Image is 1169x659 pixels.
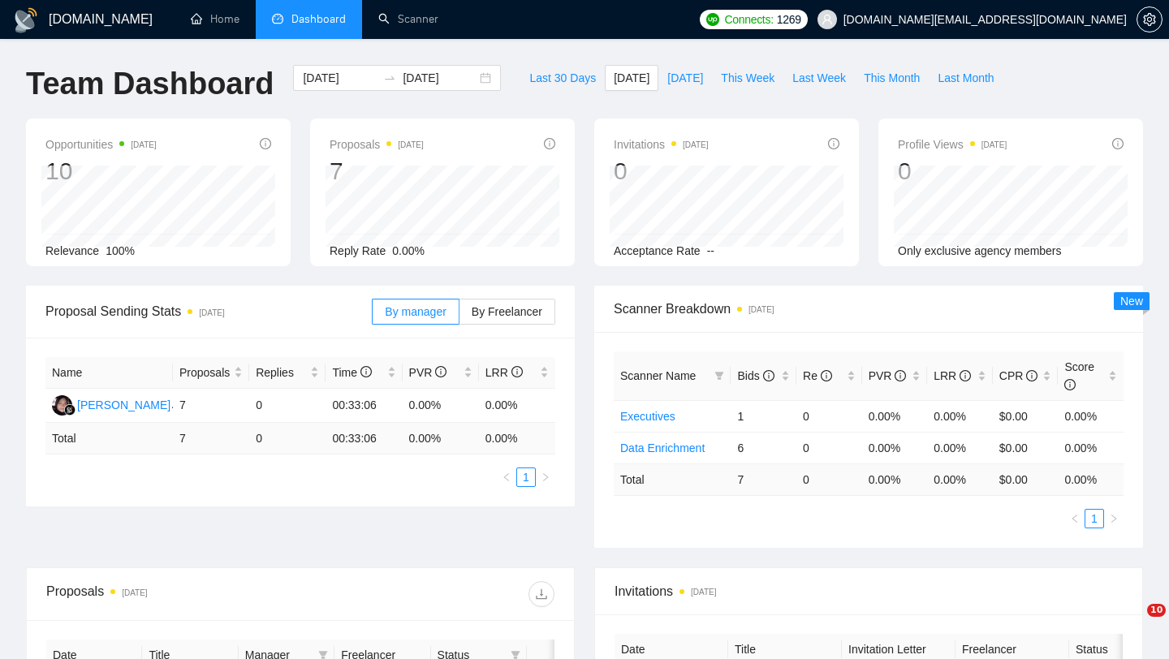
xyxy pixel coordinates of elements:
span: [DATE] [667,69,703,87]
input: End date [403,69,477,87]
td: 0.00% [862,432,928,463]
span: 100% [106,244,135,257]
li: Next Page [1104,509,1124,528]
span: Score [1064,360,1094,391]
span: Scanner Name [620,369,696,382]
td: 0.00% [927,432,993,463]
span: info-circle [1112,138,1124,149]
span: Proposal Sending Stats [45,301,372,321]
button: download [528,581,554,607]
span: By Freelancer [472,305,542,318]
td: $0.00 [993,400,1059,432]
div: 0 [898,156,1007,187]
img: N [52,395,72,416]
span: Last Week [792,69,846,87]
span: Bids [737,369,774,382]
td: Total [45,423,173,454]
button: left [1065,509,1085,528]
span: info-circle [435,366,446,377]
span: Proposals [179,364,231,381]
h1: Team Dashboard [26,65,274,103]
button: [DATE] [605,65,658,91]
span: Connects: [724,11,773,28]
li: 1 [516,467,536,487]
span: Opportunities [45,135,157,154]
span: right [541,472,550,482]
span: Invitations [615,581,1123,601]
th: Name [45,357,173,389]
span: info-circle [360,366,372,377]
span: info-circle [895,370,906,381]
td: 0.00% [1058,400,1124,432]
a: Executives [620,410,675,423]
time: [DATE] [981,140,1007,149]
img: logo [13,7,39,33]
span: filter [711,364,727,388]
input: Start date [303,69,377,87]
span: LRR [934,369,971,382]
li: Previous Page [1065,509,1085,528]
span: PVR [869,369,907,382]
iframe: Intercom live chat [1114,604,1153,643]
span: info-circle [960,370,971,381]
span: 10 [1147,604,1166,617]
span: -- [707,244,714,257]
span: info-circle [1064,379,1076,390]
td: 1 [731,400,796,432]
time: [DATE] [122,588,147,597]
td: $0.00 [993,432,1059,463]
span: info-circle [763,370,774,381]
span: to [383,71,396,84]
td: 0 [796,432,862,463]
span: Re [803,369,832,382]
span: Last 30 Days [529,69,596,87]
span: Invitations [614,135,709,154]
a: 1 [1085,510,1103,528]
span: PVR [409,366,447,379]
img: gigradar-bm.png [64,404,75,416]
th: Proposals [173,357,249,389]
span: Reply Rate [330,244,386,257]
a: Data Enrichment [620,441,705,454]
time: [DATE] [398,140,423,149]
span: Proposals [330,135,424,154]
li: Previous Page [497,467,516,487]
span: CPR [999,369,1037,382]
span: download [529,588,554,601]
td: 00:33:06 [326,389,402,423]
td: 0 [796,400,862,432]
span: [DATE] [614,69,649,87]
button: This Week [712,65,783,91]
td: 0.00% [1058,432,1124,463]
span: left [1070,514,1080,523]
span: New [1120,295,1143,308]
td: 0.00% [927,400,993,432]
div: 0 [614,156,709,187]
td: 0.00% [479,389,555,423]
button: right [1104,509,1124,528]
span: 0.00% [392,244,425,257]
td: 7 [173,423,249,454]
a: setting [1137,13,1163,26]
span: Replies [256,364,307,381]
div: Proposals [46,581,300,607]
button: Last Week [783,65,855,91]
time: [DATE] [691,588,716,597]
li: 1 [1085,509,1104,528]
td: 0.00% [862,400,928,432]
span: left [502,472,511,482]
span: Acceptance Rate [614,244,701,257]
button: left [497,467,516,487]
td: 0.00 % [479,423,555,454]
span: Dashboard [291,12,346,26]
td: 0.00 % [927,463,993,495]
span: This Month [864,69,920,87]
span: LRR [485,366,523,379]
span: info-circle [260,138,271,149]
button: Last Month [929,65,1003,91]
a: N[PERSON_NAME] [52,398,170,411]
span: filter [714,371,724,381]
td: Total [614,463,731,495]
td: 7 [731,463,796,495]
span: info-circle [821,370,832,381]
